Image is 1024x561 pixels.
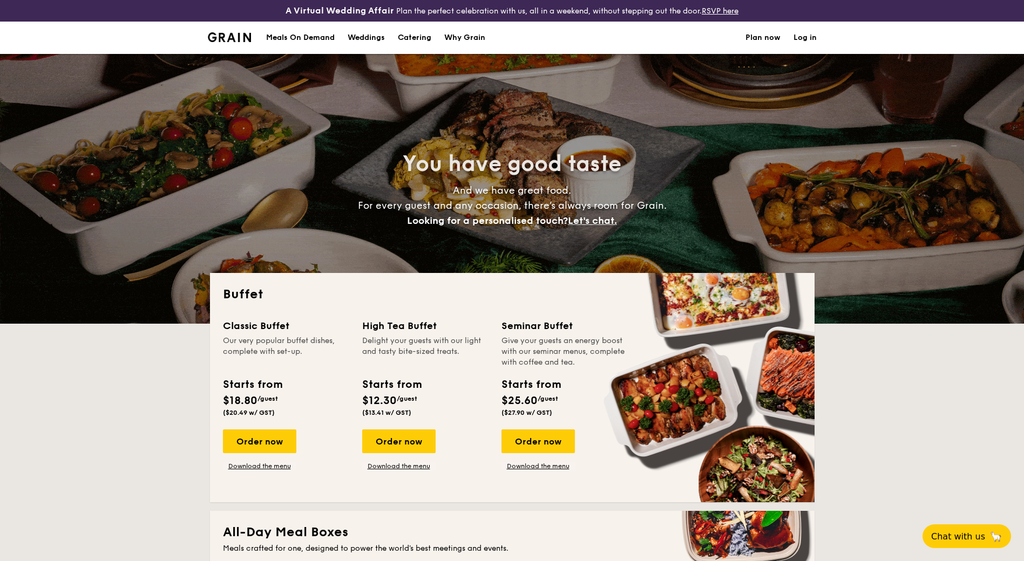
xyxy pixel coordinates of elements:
a: Weddings [341,22,391,54]
div: Order now [501,429,575,453]
div: Seminar Buffet [501,318,628,333]
span: $12.30 [362,394,397,407]
a: Download the menu [362,462,436,470]
div: Why Grain [444,22,485,54]
div: Give your guests an energy boost with our seminar menus, complete with coffee and tea. [501,336,628,368]
span: ($20.49 w/ GST) [223,409,275,416]
span: /guest [538,395,558,402]
a: Plan now [745,22,781,54]
a: Meals On Demand [260,22,341,54]
a: Logotype [208,32,252,42]
span: ($27.90 w/ GST) [501,409,552,416]
a: RSVP here [702,6,738,16]
img: Grain [208,32,252,42]
div: Starts from [223,377,282,393]
div: Weddings [348,22,385,54]
h2: Buffet [223,286,802,303]
span: /guest [257,395,278,402]
span: /guest [397,395,417,402]
div: Starts from [362,377,421,393]
span: $18.80 [223,394,257,407]
div: Our very popular buffet dishes, complete with set-up. [223,336,349,368]
span: $25.60 [501,394,538,407]
div: Meals crafted for one, designed to power the world's best meetings and events. [223,543,802,554]
div: Classic Buffet [223,318,349,333]
span: ($13.41 w/ GST) [362,409,411,416]
a: Download the menu [501,462,575,470]
div: Plan the perfect celebration with us, all in a weekend, without stepping out the door. [201,4,823,17]
a: Catering [391,22,438,54]
div: Order now [362,429,436,453]
span: Let's chat. [568,215,617,227]
div: Order now [223,429,296,453]
span: Chat with us [931,531,985,542]
a: Download the menu [223,462,296,470]
span: 🦙 [989,530,1002,543]
div: Starts from [501,377,560,393]
a: Why Grain [438,22,492,54]
div: High Tea Buffet [362,318,489,333]
h2: All-Day Meal Boxes [223,524,802,541]
h4: A Virtual Wedding Affair [286,4,394,17]
div: Delight your guests with our light and tasty bite-sized treats. [362,336,489,368]
div: Meals On Demand [266,22,335,54]
a: Log in [794,22,817,54]
button: Chat with us🦙 [923,524,1011,548]
h1: Catering [398,22,431,54]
